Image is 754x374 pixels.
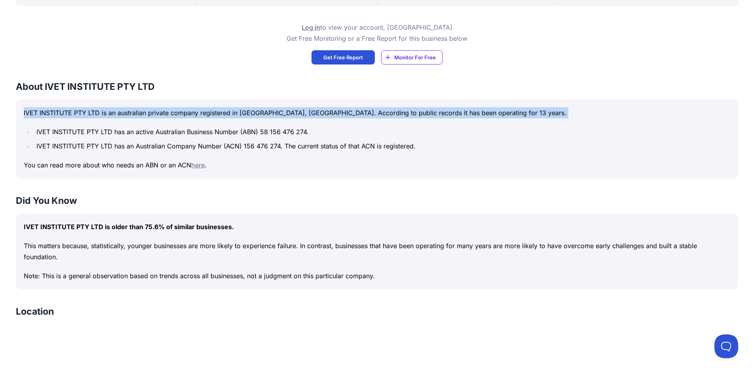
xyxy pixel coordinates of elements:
a: Log in [302,23,320,31]
p: You can read more about who needs an ABN or an ACN . [24,159,730,171]
p: IVET INSTITUTE PTY LTD is an australian private company registered in [GEOGRAPHIC_DATA], [GEOGRAP... [24,107,730,118]
a: here [191,161,205,169]
span: Monitor For Free [394,53,436,61]
h3: Location [16,305,54,318]
li: IVET INSTITUTE PTY LTD has an active Australian Business Number (ABN) 58 156 476 274. [34,126,730,137]
li: IVET INSTITUTE PTY LTD has an Australian Company Number (ACN) 156 476 274. The current status of ... [34,140,730,152]
p: Note: This is a general observation based on trends across all businesses, not a judgment on this... [24,270,730,281]
iframe: Toggle Customer Support [714,334,738,358]
p: IVET INSTITUTE PTY LTD is older than 75.6% of similar businesses. [24,221,730,232]
span: Get Free Report [323,53,363,61]
p: This matters because, statistically, younger businesses are more likely to experience failure. In... [24,240,730,262]
a: Monitor For Free [381,50,443,65]
h3: About IVET INSTITUTE PTY LTD [16,80,738,93]
p: to view your account, [GEOGRAPHIC_DATA] Get Free Monitoring or a Free Report for this business below [287,22,467,44]
h3: Did You Know [16,194,738,207]
a: Get Free Report [311,50,375,65]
